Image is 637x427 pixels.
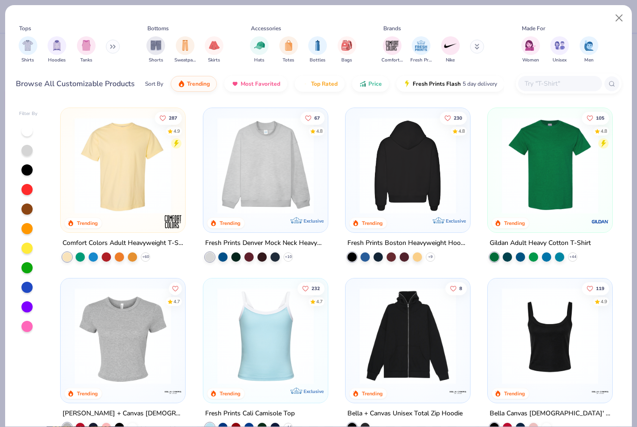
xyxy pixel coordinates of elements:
[580,36,598,64] button: filter button
[610,9,628,27] button: Close
[449,383,467,401] img: Bella + Canvas logo
[19,110,38,117] div: Filter By
[205,237,326,249] div: Fresh Prints Denver Mock Neck Heavyweight Sweatshirt
[582,282,609,295] button: Like
[314,115,319,120] span: 67
[381,57,403,64] span: Comfort Colors
[310,57,325,64] span: Bottles
[521,36,540,64] button: filter button
[297,282,324,295] button: Like
[180,40,190,51] img: Sweatpants Image
[396,76,504,92] button: Fresh Prints Flash5 day delivery
[283,57,294,64] span: Totes
[169,282,182,295] button: Like
[347,237,468,249] div: Fresh Prints Boston Heavyweight Hoodie
[458,128,465,135] div: 4.8
[525,40,536,51] img: Women Image
[338,36,356,64] div: filter for Bags
[553,57,567,64] span: Unisex
[596,286,604,291] span: 119
[490,237,591,249] div: Gildan Adult Heavy Cotton T-Shirt
[410,36,432,64] div: filter for Fresh Prints
[522,57,539,64] span: Women
[443,39,457,53] img: Nike Image
[174,36,196,64] div: filter for Sweatpants
[311,80,338,88] span: Top Rated
[569,254,576,260] span: + 44
[302,80,309,88] img: TopRated.gif
[62,237,183,249] div: Comfort Colors Adult Heavyweight T-Shirt
[80,57,92,64] span: Tanks
[584,40,594,51] img: Men Image
[21,57,34,64] span: Shirts
[347,408,463,420] div: Bella + Canvas Unisex Total Zip Hoodie
[77,36,96,64] div: filter for Tanks
[146,36,165,64] button: filter button
[209,40,220,51] img: Skirts Image
[596,115,604,120] span: 105
[591,212,609,231] img: Gildan logo
[22,40,33,51] img: Shirts Image
[178,80,185,88] img: trending.gif
[251,24,281,33] div: Accessories
[284,254,291,260] span: + 10
[224,76,287,92] button: Most Favorited
[459,286,462,291] span: 8
[410,36,432,64] button: filter button
[70,117,176,214] img: 029b8af0-80e6-406f-9fdc-fdf898547912
[410,57,432,64] span: Fresh Prints
[383,24,401,33] div: Brands
[316,298,322,305] div: 4.7
[355,117,461,214] img: d4a37e75-5f2b-4aef-9a6e-23330c63bbc0
[187,80,210,88] span: Trending
[149,57,163,64] span: Shorts
[441,36,460,64] div: filter for Nike
[601,128,607,135] div: 4.8
[550,36,569,64] div: filter for Unisex
[446,218,466,224] span: Exclusive
[601,298,607,305] div: 4.9
[284,40,294,51] img: Totes Image
[381,36,403,64] div: filter for Comfort Colors
[48,36,66,64] div: filter for Hoodies
[173,128,180,135] div: 4.9
[524,78,595,89] input: Try "T-Shirt"
[413,80,461,88] span: Fresh Prints Flash
[490,408,610,420] div: Bella Canvas [DEMOGRAPHIC_DATA]' Micro Ribbed Scoop Tank
[522,24,545,33] div: Made For
[205,36,223,64] div: filter for Skirts
[250,36,269,64] div: filter for Hats
[16,78,135,89] div: Browse All Customizable Products
[77,36,96,64] button: filter button
[241,80,280,88] span: Most Favorited
[463,79,497,89] span: 5 day delivery
[151,40,161,51] img: Shorts Image
[591,383,609,401] img: Bella + Canvas logo
[145,80,163,88] div: Sort By
[155,111,182,124] button: Like
[231,80,239,88] img: most_fav.gif
[355,288,461,384] img: b1a53f37-890a-4b9a-8962-a1b7c70e022e
[308,36,327,64] button: filter button
[582,111,609,124] button: Like
[440,111,467,124] button: Like
[497,117,603,214] img: db319196-8705-402d-8b46-62aaa07ed94f
[304,388,324,394] span: Exclusive
[295,76,345,92] button: Top Rated
[554,40,565,51] img: Unisex Image
[173,298,180,305] div: 4.7
[174,57,196,64] span: Sweatpants
[308,36,327,64] div: filter for Bottles
[48,57,66,64] span: Hoodies
[19,24,31,33] div: Tops
[19,36,37,64] button: filter button
[304,218,324,224] span: Exclusive
[381,36,403,64] button: filter button
[352,76,389,92] button: Price
[142,254,149,260] span: + 60
[446,57,455,64] span: Nike
[254,57,264,64] span: Hats
[584,57,594,64] span: Men
[19,36,37,64] div: filter for Shirts
[428,254,433,260] span: + 9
